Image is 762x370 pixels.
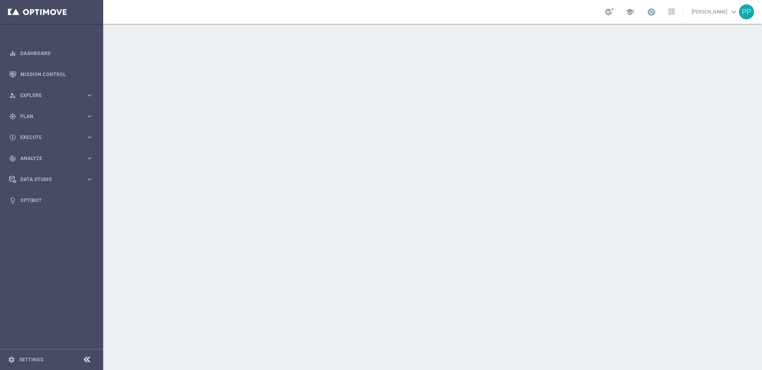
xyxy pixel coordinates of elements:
[9,190,93,211] div: Optibot
[20,177,86,182] span: Data Studio
[86,113,93,120] i: keyboard_arrow_right
[739,4,754,19] div: PP
[729,8,738,16] span: keyboard_arrow_down
[9,113,16,120] i: gps_fixed
[9,155,94,162] button: track_changes Analyze keyboard_arrow_right
[9,155,86,162] div: Analyze
[625,8,634,16] span: school
[9,134,94,141] button: play_circle_outline Execute keyboard_arrow_right
[86,92,93,99] i: keyboard_arrow_right
[9,197,94,204] button: lightbulb Optibot
[9,176,86,183] div: Data Studio
[9,155,16,162] i: track_changes
[20,64,93,85] a: Mission Control
[9,113,94,120] button: gps_fixed Plan keyboard_arrow_right
[86,134,93,141] i: keyboard_arrow_right
[8,356,15,363] i: settings
[19,357,43,362] a: Settings
[9,92,94,99] button: person_search Explore keyboard_arrow_right
[9,43,93,64] div: Dashboard
[20,114,86,119] span: Plan
[9,134,86,141] div: Execute
[9,197,16,204] i: lightbulb
[9,176,94,183] button: Data Studio keyboard_arrow_right
[20,135,86,140] span: Execute
[9,92,16,99] i: person_search
[20,43,93,64] a: Dashboard
[9,92,86,99] div: Explore
[20,93,86,98] span: Explore
[691,6,739,18] a: [PERSON_NAME]keyboard_arrow_down
[20,190,93,211] a: Optibot
[9,134,16,141] i: play_circle_outline
[9,71,94,78] button: Mission Control
[9,113,86,120] div: Plan
[9,64,93,85] div: Mission Control
[20,156,86,161] span: Analyze
[86,154,93,162] i: keyboard_arrow_right
[9,50,94,57] button: equalizer Dashboard
[9,50,16,57] i: equalizer
[86,175,93,183] i: keyboard_arrow_right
